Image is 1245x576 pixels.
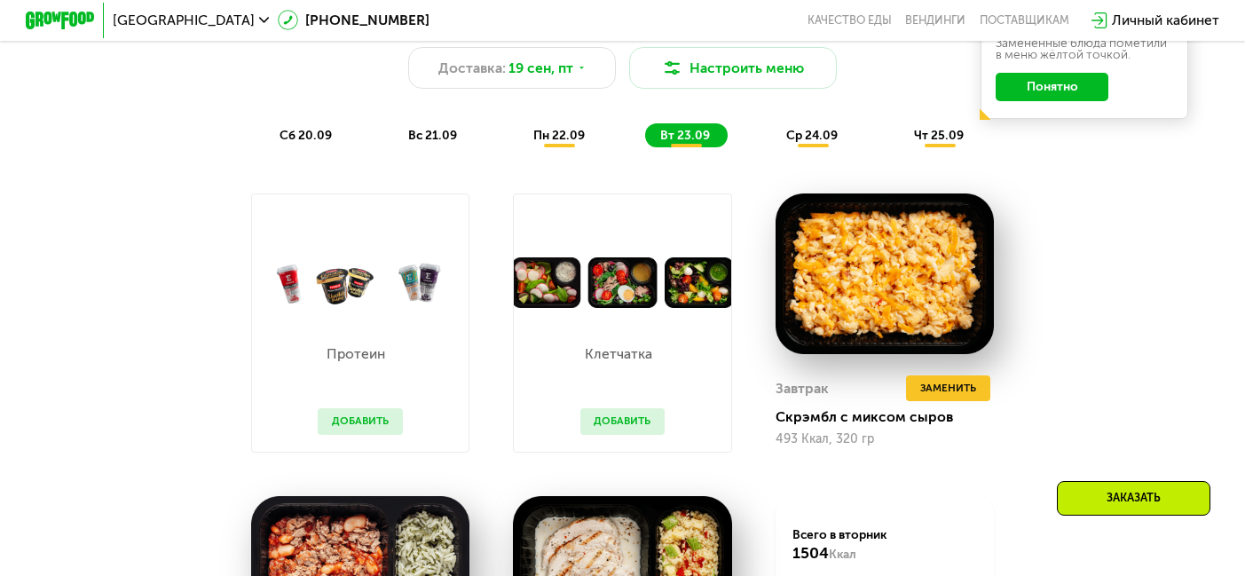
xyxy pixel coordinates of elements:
[776,375,829,401] div: Завтрак
[792,526,977,564] div: Всего в вторник
[408,128,457,143] span: вс 21.09
[508,58,573,78] span: 19 сен, пт
[914,128,964,143] span: чт 25.09
[533,128,585,143] span: пн 22.09
[113,13,255,28] span: [GEOGRAPHIC_DATA]
[906,375,989,401] button: Заменить
[905,13,965,28] a: Вендинги
[786,128,838,143] span: ср 24.09
[920,380,976,397] span: Заменить
[660,128,710,143] span: вт 23.09
[792,544,829,563] span: 1504
[829,547,856,562] span: Ккал
[980,13,1069,28] div: поставщикам
[278,10,429,30] a: [PHONE_NUMBER]
[580,408,665,434] button: Добавить
[318,347,394,361] p: Протеин
[580,347,657,361] p: Клетчатка
[280,128,332,143] span: сб 20.09
[629,47,837,89] button: Настроить меню
[438,58,506,78] span: Доставка:
[1112,10,1219,30] div: Личный кабинет
[808,13,892,28] a: Качество еды
[996,37,1172,61] div: Заменённые блюда пометили в меню жёлтой точкой.
[996,73,1107,100] button: Понятно
[1057,481,1210,516] div: Заказать
[776,408,1008,425] div: Скрэмбл с миксом сыров
[318,408,402,434] button: Добавить
[776,432,995,446] div: 493 Ккал, 320 гр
